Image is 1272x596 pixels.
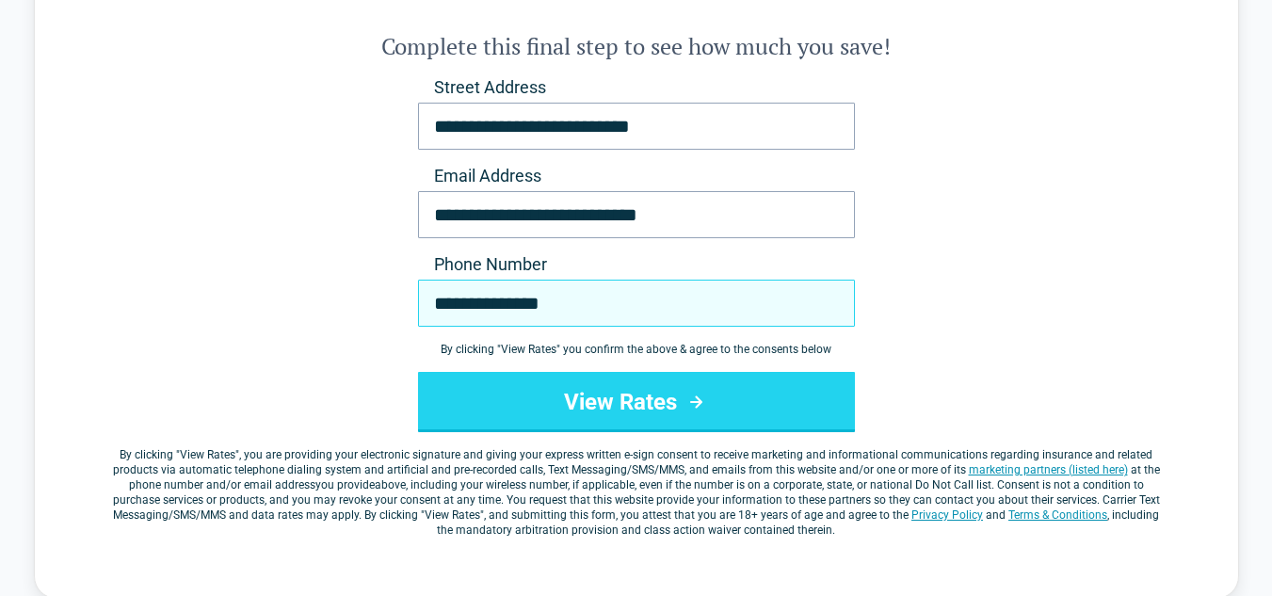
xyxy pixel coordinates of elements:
h2: Complete this final step to see how much you save! [110,31,1163,61]
label: Email Address [418,165,855,187]
label: Phone Number [418,253,855,276]
label: Street Address [418,76,855,99]
label: By clicking " ", you are providing your electronic signature and giving your express written e-si... [110,447,1163,538]
a: marketing partners (listed here) [969,463,1128,476]
div: By clicking " View Rates " you confirm the above & agree to the consents below [418,342,855,357]
button: View Rates [418,372,855,432]
a: Privacy Policy [911,508,983,522]
span: View Rates [180,448,235,461]
a: Terms & Conditions [1008,508,1107,522]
